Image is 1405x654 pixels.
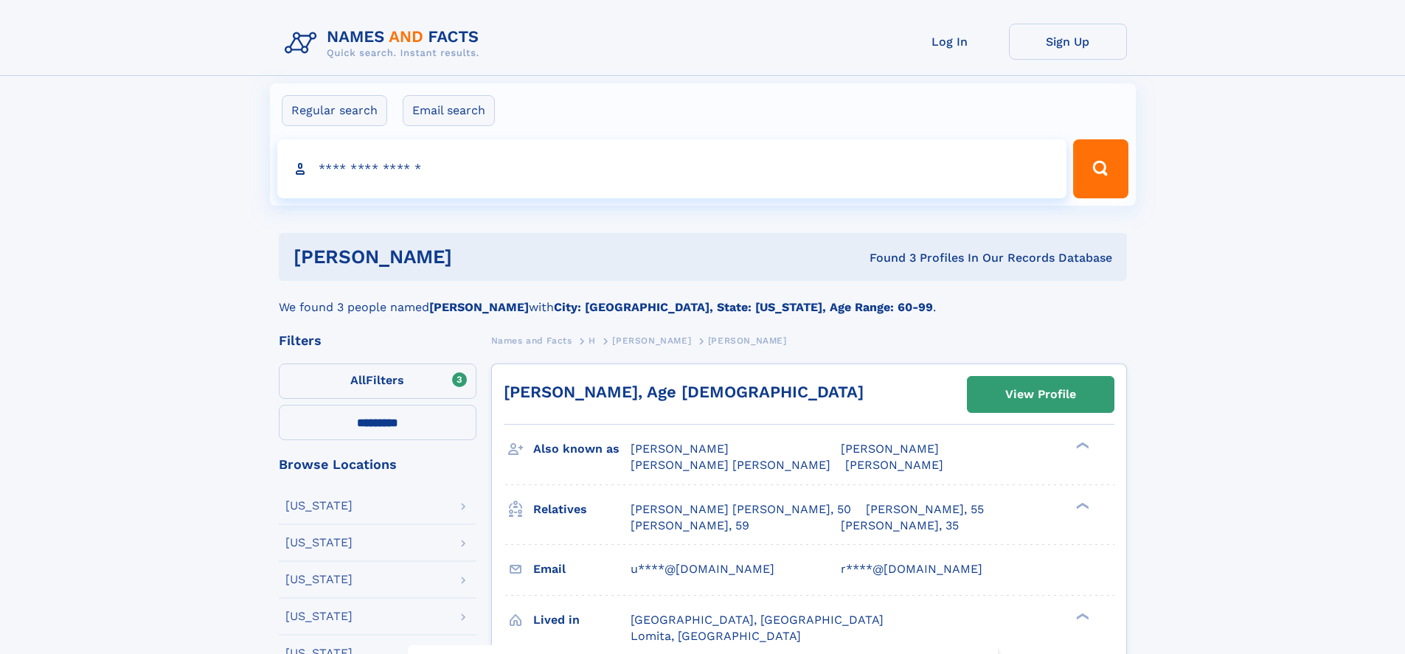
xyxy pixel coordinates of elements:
[279,363,476,399] label: Filters
[285,610,353,622] div: [US_STATE]
[631,518,749,534] a: [PERSON_NAME], 59
[589,335,596,346] span: H
[403,95,495,126] label: Email search
[554,300,933,314] b: City: [GEOGRAPHIC_DATA], State: [US_STATE], Age Range: 60-99
[631,458,830,472] span: [PERSON_NAME] [PERSON_NAME]
[279,24,491,63] img: Logo Names and Facts
[1073,139,1128,198] button: Search Button
[631,501,851,518] a: [PERSON_NAME] [PERSON_NAME], 50
[279,334,476,347] div: Filters
[429,300,529,314] b: [PERSON_NAME]
[1072,501,1090,510] div: ❯
[294,248,661,266] h1: [PERSON_NAME]
[589,331,596,349] a: H
[533,436,631,462] h3: Also known as
[350,373,366,387] span: All
[1009,24,1127,60] a: Sign Up
[866,501,984,518] a: [PERSON_NAME], 55
[1072,441,1090,451] div: ❯
[631,629,801,643] span: Lomita, [GEOGRAPHIC_DATA]
[631,442,729,456] span: [PERSON_NAME]
[841,518,959,534] a: [PERSON_NAME], 35
[504,383,864,401] a: [PERSON_NAME], Age [DEMOGRAPHIC_DATA]
[631,613,884,627] span: [GEOGRAPHIC_DATA], [GEOGRAPHIC_DATA]
[277,139,1067,198] input: search input
[841,442,939,456] span: [PERSON_NAME]
[1072,611,1090,621] div: ❯
[279,458,476,471] div: Browse Locations
[533,497,631,522] h3: Relatives
[891,24,1009,60] a: Log In
[285,537,353,549] div: [US_STATE]
[661,250,1112,266] div: Found 3 Profiles In Our Records Database
[708,335,787,346] span: [PERSON_NAME]
[279,281,1127,316] div: We found 3 people named with .
[285,574,353,585] div: [US_STATE]
[285,500,353,512] div: [US_STATE]
[845,458,943,472] span: [PERSON_NAME]
[491,331,572,349] a: Names and Facts
[1005,378,1076,411] div: View Profile
[612,335,691,346] span: [PERSON_NAME]
[612,331,691,349] a: [PERSON_NAME]
[968,377,1114,412] a: View Profile
[533,557,631,582] h3: Email
[282,95,387,126] label: Regular search
[533,608,631,633] h3: Lived in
